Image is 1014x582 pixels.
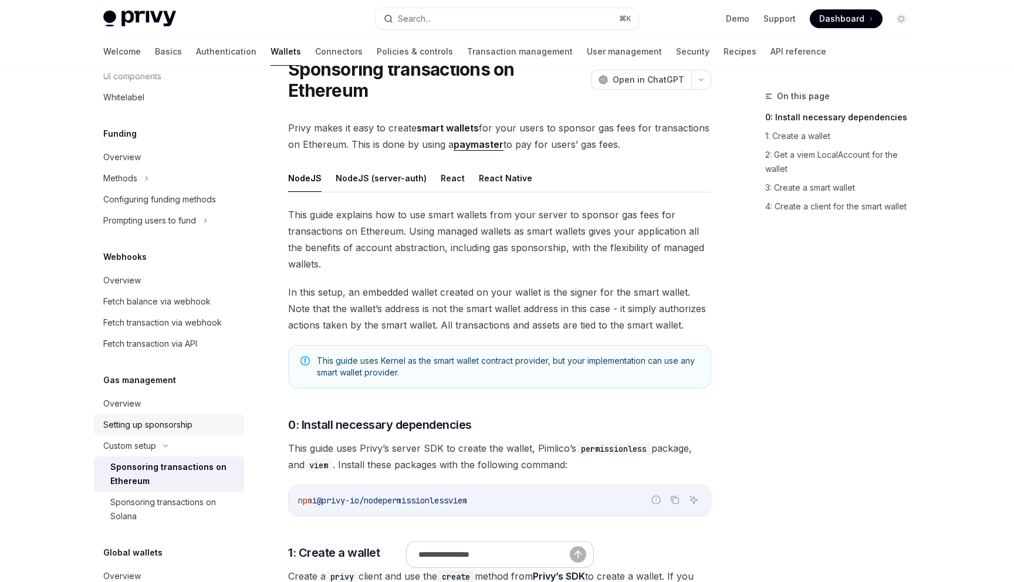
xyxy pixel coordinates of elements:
[417,122,479,134] strong: smart wallets
[765,178,920,197] a: 3: Create a smart wallet
[94,393,244,414] a: Overview
[448,495,467,506] span: viem
[467,38,573,66] a: Transaction management
[317,495,383,506] span: @privy-io/node
[587,38,662,66] a: User management
[376,8,638,29] button: Search...⌘K
[591,70,691,90] button: Open in ChatGPT
[103,418,192,432] div: Setting up sponsorship
[103,273,141,287] div: Overview
[305,459,333,472] code: viem
[110,495,237,523] div: Sponsoring transactions on Solana
[479,164,532,192] button: React Native
[763,13,796,25] a: Support
[398,12,431,26] div: Search...
[724,38,756,66] a: Recipes
[810,9,883,28] a: Dashboard
[288,120,711,153] span: Privy makes it easy to create for your users to sponsor gas fees for transactions on Ethereum. Th...
[103,150,141,164] div: Overview
[315,38,363,66] a: Connectors
[288,59,586,101] h1: Sponsoring transactions on Ethereum
[383,495,448,506] span: permissionless
[726,13,749,25] a: Demo
[103,38,141,66] a: Welcome
[94,210,214,231] button: Prompting users to fund
[892,9,911,28] button: Toggle dark mode
[765,127,920,145] a: 1: Create a wallet
[613,74,684,86] span: Open in ChatGPT
[336,164,427,192] button: NodeJS (server-auth)
[454,138,503,151] a: paymaster
[94,312,244,333] a: Fetch transaction via webhook
[777,89,830,103] span: On this page
[94,291,244,312] a: Fetch balance via webhook
[94,87,244,108] a: Whitelabel
[103,373,176,387] h5: Gas management
[103,192,216,207] div: Configuring funding methods
[765,197,920,216] a: 4: Create a client for the smart wallet
[441,164,465,192] button: React
[94,435,174,456] button: Custom setup
[765,108,920,127] a: 0: Install necessary dependencies
[103,397,141,411] div: Overview
[288,417,472,433] span: 0: Install necessary dependencies
[103,439,156,453] div: Custom setup
[103,250,147,264] h5: Webhooks
[765,145,920,178] a: 2: Get a viem LocalAccount for the wallet
[103,214,196,228] div: Prompting users to fund
[94,333,244,354] a: Fetch transaction via API
[103,337,197,351] div: Fetch transaction via API
[94,189,244,210] a: Configuring funding methods
[103,316,222,330] div: Fetch transaction via webhook
[317,355,699,378] span: This guide uses Kernel as the smart wallet contract provider, but your implementation can use any...
[288,284,711,333] span: In this setup, an embedded wallet created on your wallet is the signer for the smart wallet. Note...
[196,38,256,66] a: Authentication
[94,147,244,168] a: Overview
[619,14,631,23] span: ⌘ K
[288,164,322,192] button: NodeJS
[576,442,651,455] code: permissionless
[300,356,310,366] svg: Note
[288,440,711,473] span: This guide uses Privy’s server SDK to create the wallet, Pimlico’s package, and . Install these p...
[94,456,244,492] a: Sponsoring transactions on Ethereum
[103,171,137,185] div: Methods
[94,492,244,527] a: Sponsoring transactions on Solana
[94,414,244,435] a: Setting up sponsorship
[312,495,317,506] span: i
[103,11,176,27] img: light logo
[676,38,709,66] a: Security
[686,492,701,507] button: Ask AI
[667,492,682,507] button: Copy the contents from the code block
[570,546,586,563] button: Send message
[94,168,155,189] button: Methods
[819,13,864,25] span: Dashboard
[103,127,137,141] h5: Funding
[103,90,144,104] div: Whitelabel
[271,38,301,66] a: Wallets
[418,542,570,567] input: Ask a question...
[155,38,182,66] a: Basics
[648,492,664,507] button: Report incorrect code
[103,546,163,560] h5: Global wallets
[770,38,826,66] a: API reference
[288,207,711,272] span: This guide explains how to use smart wallets from your server to sponsor gas fees for transaction...
[110,460,237,488] div: Sponsoring transactions on Ethereum
[103,295,211,309] div: Fetch balance via webhook
[298,495,312,506] span: npm
[377,38,453,66] a: Policies & controls
[94,270,244,291] a: Overview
